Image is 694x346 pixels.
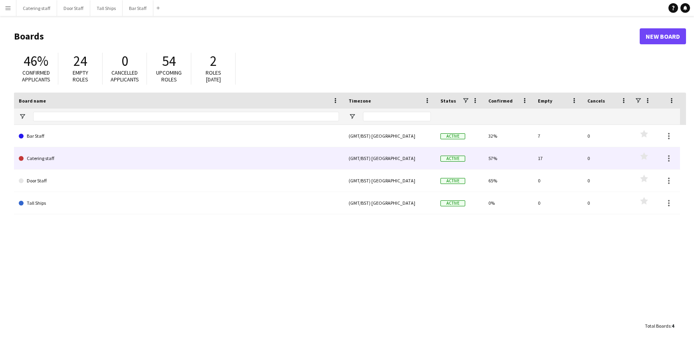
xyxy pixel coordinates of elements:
[156,69,182,83] span: Upcoming roles
[440,98,456,104] span: Status
[484,125,533,147] div: 32%
[363,112,431,121] input: Timezone Filter Input
[206,69,221,83] span: Roles [DATE]
[645,318,674,334] div: :
[19,147,339,170] a: Catering staff
[57,0,90,16] button: Door Staff
[440,156,465,162] span: Active
[19,98,46,104] span: Board name
[583,147,632,169] div: 0
[73,69,88,83] span: Empty roles
[672,323,674,329] span: 4
[344,192,436,214] div: (GMT/BST) [GEOGRAPHIC_DATA]
[440,133,465,139] span: Active
[533,170,583,192] div: 0
[488,98,513,104] span: Confirmed
[24,52,48,70] span: 46%
[19,192,339,214] a: Tall Ships
[19,170,339,192] a: Door Staff
[19,125,339,147] a: Bar Staff
[484,147,533,169] div: 57%
[344,147,436,169] div: (GMT/BST) [GEOGRAPHIC_DATA]
[349,98,371,104] span: Timezone
[22,69,50,83] span: Confirmed applicants
[645,323,670,329] span: Total Boards
[73,52,87,70] span: 24
[16,0,57,16] button: Catering staff
[440,200,465,206] span: Active
[344,170,436,192] div: (GMT/BST) [GEOGRAPHIC_DATA]
[484,192,533,214] div: 0%
[344,125,436,147] div: (GMT/BST) [GEOGRAPHIC_DATA]
[583,170,632,192] div: 0
[19,113,26,120] button: Open Filter Menu
[210,52,217,70] span: 2
[533,125,583,147] div: 7
[121,52,128,70] span: 0
[123,0,153,16] button: Bar Staff
[533,147,583,169] div: 17
[90,0,123,16] button: Tall Ships
[484,170,533,192] div: 65%
[587,98,605,104] span: Cancels
[583,192,632,214] div: 0
[33,112,339,121] input: Board name Filter Input
[440,178,465,184] span: Active
[162,52,176,70] span: 54
[538,98,552,104] span: Empty
[640,28,686,44] a: New Board
[111,69,139,83] span: Cancelled applicants
[533,192,583,214] div: 0
[14,30,640,42] h1: Boards
[349,113,356,120] button: Open Filter Menu
[583,125,632,147] div: 0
